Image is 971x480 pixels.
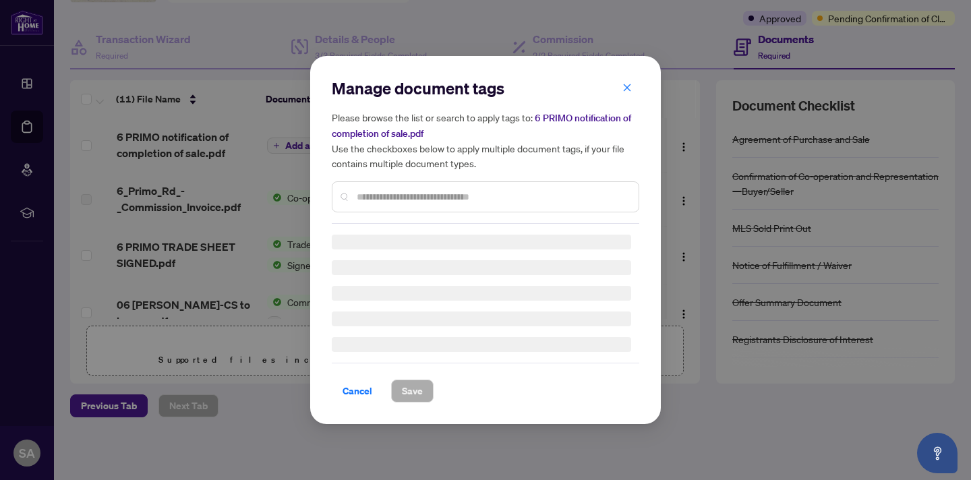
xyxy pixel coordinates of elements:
[622,83,632,92] span: close
[391,380,434,402] button: Save
[332,380,383,402] button: Cancel
[343,380,372,402] span: Cancel
[332,110,639,171] h5: Please browse the list or search to apply tags to: Use the checkboxes below to apply multiple doc...
[917,433,958,473] button: Open asap
[332,78,639,99] h2: Manage document tags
